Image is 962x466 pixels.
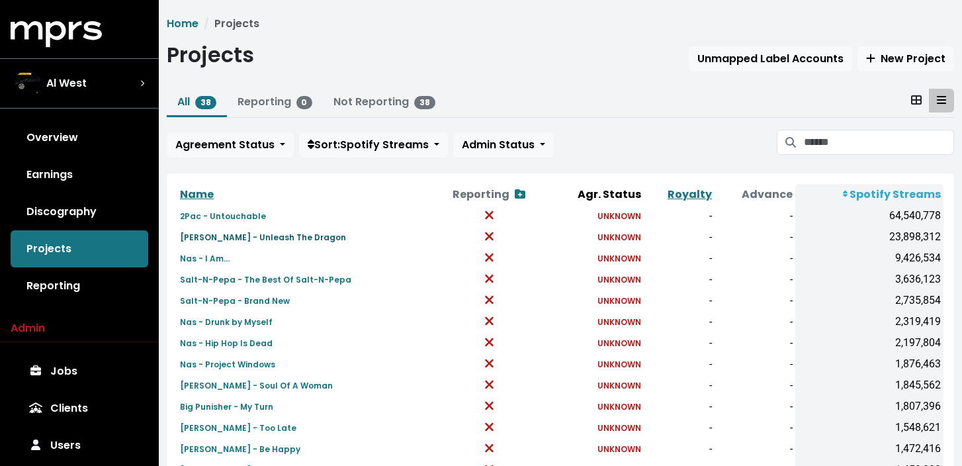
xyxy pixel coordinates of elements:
[46,75,87,91] span: Al West
[175,137,275,152] span: Agreement Status
[180,229,346,244] a: [PERSON_NAME] - Unleash The Dragon
[177,94,216,109] a: All38
[644,375,715,396] td: -
[11,267,148,304] a: Reporting
[180,377,333,393] a: [PERSON_NAME] - Soul Of A Woman
[597,443,641,455] small: UNKNOWN
[11,193,148,230] a: Discography
[180,422,296,434] small: [PERSON_NAME] - Too Late
[644,248,715,269] td: -
[180,359,275,370] small: Nas - Project Windows
[180,232,346,243] small: [PERSON_NAME] - Unleash The Dragon
[644,205,715,226] td: -
[715,332,795,353] td: -
[180,401,273,412] small: Big Punisher - My Turn
[195,96,216,109] span: 38
[180,210,266,222] small: 2Pac - Untouchable
[715,311,795,332] td: -
[715,375,795,396] td: -
[11,390,148,427] a: Clients
[715,269,795,290] td: -
[644,396,715,417] td: -
[668,187,712,202] a: Royalty
[299,132,448,158] button: Sort:Spotify Streams
[414,96,435,109] span: 38
[180,356,275,371] a: Nas - Project Windows
[795,248,943,269] td: 9,426,534
[644,226,715,248] td: -
[180,250,230,265] a: Nas - I Am...
[697,51,844,66] span: Unmapped Label Accounts
[795,438,943,459] td: 1,472,416
[715,205,795,226] td: -
[198,16,259,32] li: Projects
[644,332,715,353] td: -
[180,253,230,264] small: Nas - I Am...
[180,314,273,329] a: Nas - Drunk by Myself
[689,46,852,71] button: Unmapped Label Accounts
[597,274,641,285] small: UNKNOWN
[644,269,715,290] td: -
[15,70,41,97] img: The selected account / producer
[11,26,102,41] a: mprs logo
[644,353,715,375] td: -
[715,396,795,417] td: -
[715,417,795,438] td: -
[804,130,954,155] input: Search projects
[597,295,641,306] small: UNKNOWN
[11,427,148,464] a: Users
[180,338,273,349] small: Nas - Hip Hop Is Dead
[453,132,554,158] button: Admin Status
[911,95,922,105] svg: Card View
[11,119,148,156] a: Overview
[795,332,943,353] td: 2,197,804
[333,94,435,109] a: Not Reporting38
[180,271,351,287] a: Salt-N-Pepa - The Best Of Salt-N-Pepa
[433,184,545,205] th: Reporting
[795,290,943,311] td: 2,735,854
[644,311,715,332] td: -
[180,335,273,350] a: Nas - Hip Hop Is Dead
[597,253,641,264] small: UNKNOWN
[308,137,429,152] span: Sort: Spotify Streams
[597,232,641,243] small: UNKNOWN
[715,248,795,269] td: -
[545,184,644,205] th: Agr. Status
[597,359,641,370] small: UNKNOWN
[795,396,943,417] td: 1,807,396
[180,316,273,328] small: Nas - Drunk by Myself
[644,290,715,311] td: -
[180,293,290,308] a: Salt-N-Pepa - Brand New
[937,95,946,105] svg: Table View
[296,96,313,109] span: 0
[167,132,294,158] button: Agreement Status
[597,380,641,391] small: UNKNOWN
[597,422,641,434] small: UNKNOWN
[597,316,641,328] small: UNKNOWN
[180,380,333,391] small: [PERSON_NAME] - Soul Of A Woman
[795,226,943,248] td: 23,898,312
[597,401,641,412] small: UNKNOWN
[180,295,290,306] small: Salt-N-Pepa - Brand New
[715,353,795,375] td: -
[715,438,795,459] td: -
[795,184,943,205] th: Spotify Streams
[644,438,715,459] td: -
[857,46,954,71] button: New Project
[795,205,943,226] td: 64,540,778
[795,353,943,375] td: 1,876,463
[795,269,943,290] td: 3,636,123
[167,16,198,31] a: Home
[597,338,641,349] small: UNKNOWN
[462,137,535,152] span: Admin Status
[167,42,254,68] h1: Projects
[167,16,954,32] nav: breadcrumb
[180,187,214,202] a: Name
[180,441,300,456] a: [PERSON_NAME] - Be Happy
[238,94,313,109] a: Reporting0
[180,420,296,435] a: [PERSON_NAME] - Too Late
[715,290,795,311] td: -
[180,208,266,223] a: 2Pac - Untouchable
[11,353,148,390] a: Jobs
[11,156,148,193] a: Earnings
